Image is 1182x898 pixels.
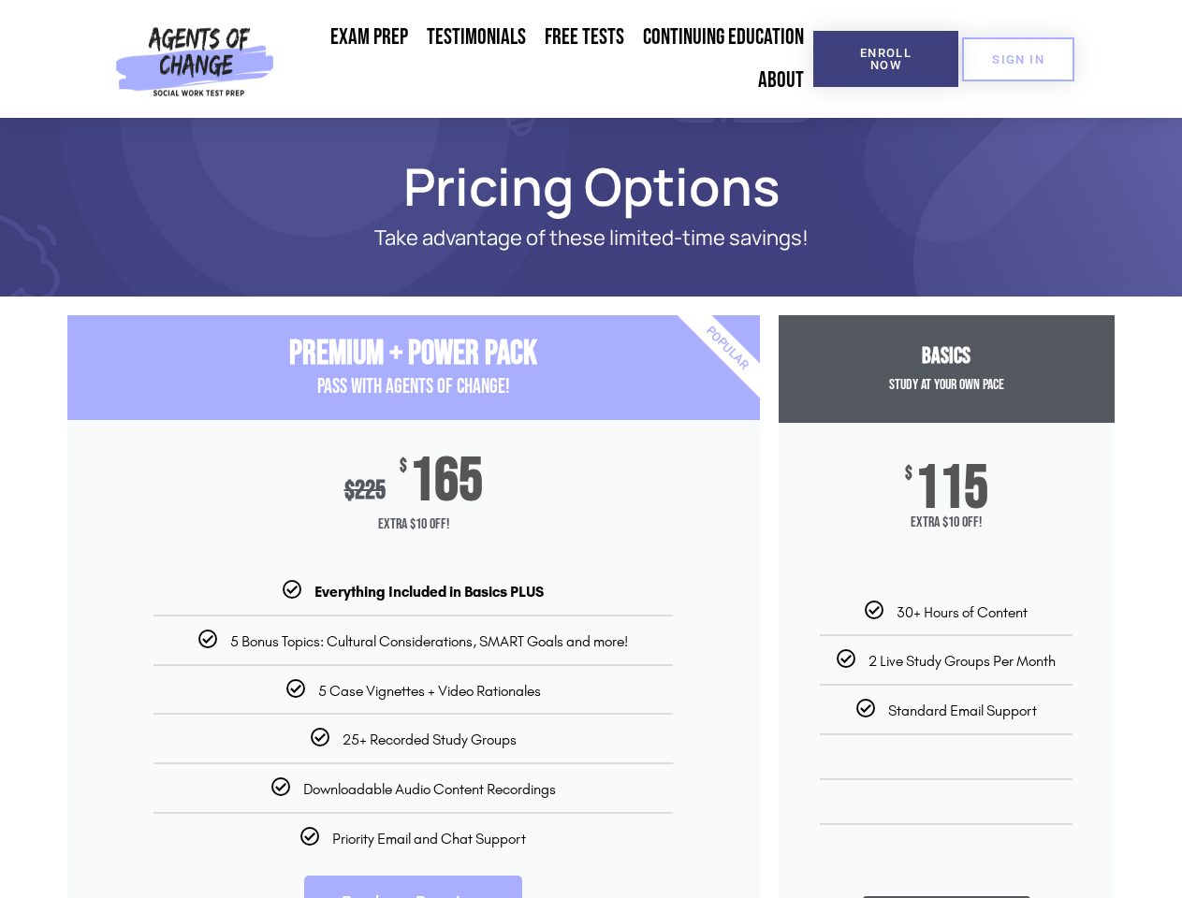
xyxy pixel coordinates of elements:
[779,343,1115,370] h3: Basics
[400,457,407,476] span: $
[67,334,760,374] h3: Premium + Power Pack
[905,465,912,484] span: $
[58,165,1125,208] h1: Pricing Options
[619,240,835,456] div: Popular
[318,682,541,700] span: 5 Case Vignettes + Video Rationales
[303,780,556,798] span: Downloadable Audio Content Recordings
[314,583,544,601] b: Everything Included in Basics PLUS
[915,465,988,514] span: 115
[749,59,813,102] a: About
[410,457,483,506] span: 165
[888,702,1037,719] span: Standard Email Support
[813,31,958,87] a: Enroll Now
[868,652,1056,670] span: 2 Live Study Groups Per Month
[802,514,1091,531] span: Extra $10 Off!
[634,16,813,59] a: Continuing Education
[332,830,526,847] span: Priority Email and Chat Support
[230,632,628,650] span: 5 Bonus Topics: Cultural Considerations, SMART Goals and more!
[321,16,417,59] a: Exam Prep
[133,226,1050,250] p: Take advantage of these limited-time savings!
[535,16,634,59] a: Free Tests
[843,47,928,71] span: Enroll Now
[282,16,813,102] nav: Menu
[992,53,1044,65] span: SIGN IN
[897,603,1028,621] span: 30+ Hours of Content
[317,374,510,399] span: PASS with AGENTS OF CHANGE!
[344,475,355,506] span: $
[889,376,1004,394] span: Study at your Own Pace
[344,475,386,506] div: 225
[343,731,517,748] span: 25+ Recorded Study Groups
[417,16,535,59] a: Testimonials
[67,506,760,543] span: Extra $10 Off!
[962,37,1074,81] a: SIGN IN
